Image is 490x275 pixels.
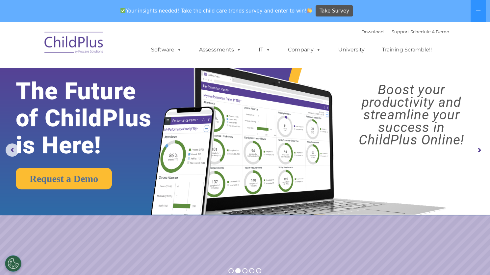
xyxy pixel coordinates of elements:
[339,83,484,146] rs-layer: Boost your productivity and streamline your success in ChildPlus Online!
[281,43,327,56] a: Company
[118,4,315,17] span: Your insights needed! Take the child care trends survey and enter to win!
[41,27,107,60] img: ChildPlus by Procare Solutions
[120,8,125,13] img: ✅
[410,29,449,34] a: Schedule A Demo
[252,43,277,56] a: IT
[5,255,21,272] button: Cookies Settings
[320,5,349,17] span: Take Survey
[144,43,188,56] a: Software
[16,78,172,159] rs-layer: The Future of ChildPlus is Here!
[91,44,112,48] span: Last name
[375,43,438,56] a: Training Scramble!!
[361,29,449,34] font: |
[316,5,353,17] a: Take Survey
[16,168,112,189] a: Request a Demo
[361,29,384,34] a: Download
[91,71,119,76] span: Phone number
[307,8,312,13] img: 👏
[332,43,371,56] a: University
[392,29,409,34] a: Support
[193,43,248,56] a: Assessments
